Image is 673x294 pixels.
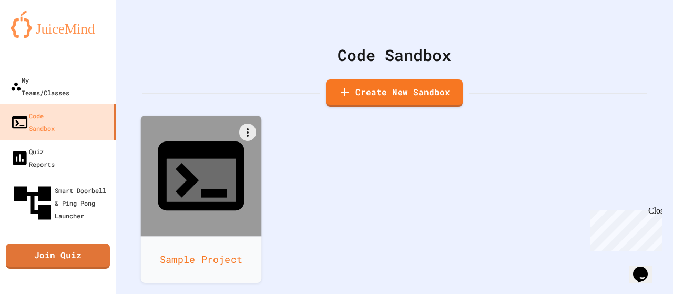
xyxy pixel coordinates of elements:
div: Quiz Reports [11,145,55,170]
iframe: chat widget [586,206,662,251]
div: Smart Doorbell & Ping Pong Launcher [11,181,111,225]
div: My Teams/Classes [11,74,69,99]
div: Code Sandbox [11,109,55,135]
a: Join Quiz [6,244,110,269]
div: Chat with us now!Close [4,4,73,67]
div: Code Sandbox [142,43,647,67]
img: logo-orange.svg [11,11,105,38]
a: Sample Project [141,116,262,283]
a: Create New Sandbox [326,79,463,107]
iframe: chat widget [629,252,662,283]
div: Sample Project [141,236,262,283]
